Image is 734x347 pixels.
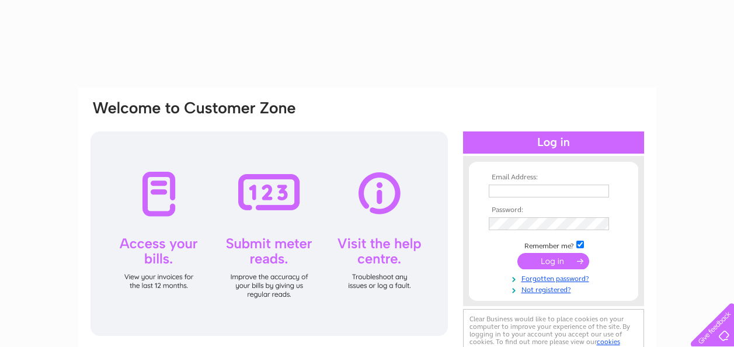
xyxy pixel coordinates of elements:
[517,253,589,269] input: Submit
[489,283,621,294] a: Not registered?
[486,173,621,182] th: Email Address:
[486,206,621,214] th: Password:
[486,239,621,251] td: Remember me?
[489,272,621,283] a: Forgotten password?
